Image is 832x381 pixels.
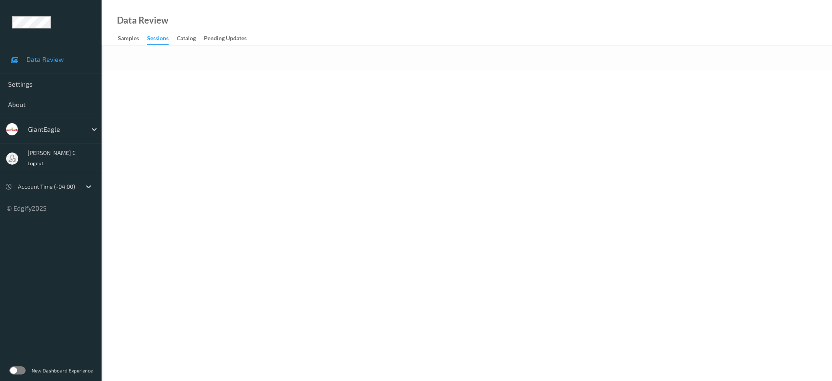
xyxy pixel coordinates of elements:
div: Samples [118,34,139,44]
a: Pending Updates [204,33,255,44]
div: Pending Updates [204,34,247,44]
div: Sessions [147,34,169,45]
div: Catalog [177,34,196,44]
a: Samples [118,33,147,44]
div: Data Review [117,16,168,24]
a: Catalog [177,33,204,44]
a: Sessions [147,33,177,45]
